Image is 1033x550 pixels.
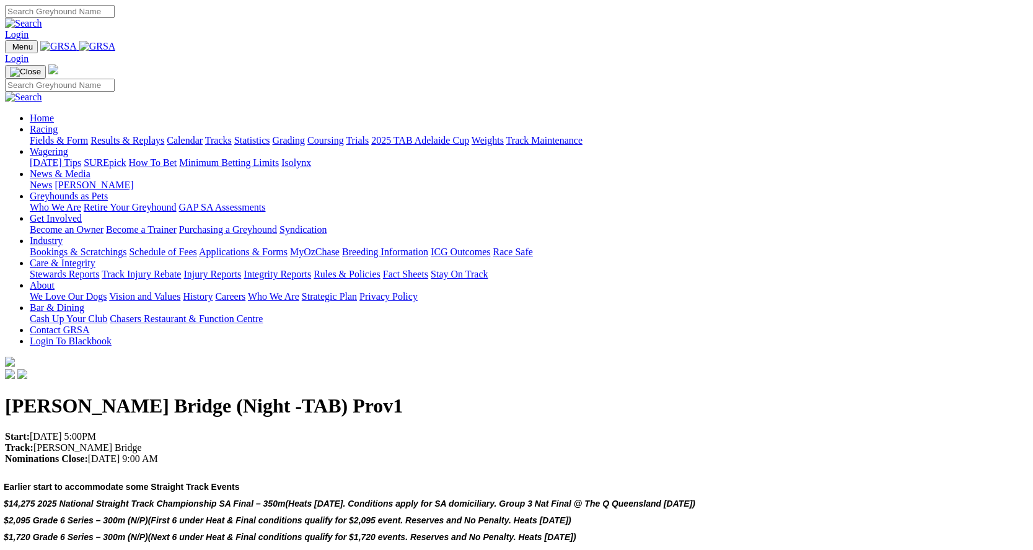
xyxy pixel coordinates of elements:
[279,224,327,235] a: Syndication
[506,135,582,146] a: Track Maintenance
[4,515,148,525] span: $2,095 Grade 6 Series – 300m (N/P)
[5,357,15,367] img: logo-grsa-white.png
[183,291,213,302] a: History
[30,224,1028,235] div: Get Involved
[30,135,1028,146] div: Racing
[79,41,116,52] img: GRSA
[30,336,112,346] a: Login To Blackbook
[302,291,357,302] a: Strategic Plan
[5,29,29,40] a: Login
[342,247,428,257] a: Breeding Information
[30,168,90,179] a: News & Media
[5,40,38,53] button: Toggle navigation
[244,269,311,279] a: Integrity Reports
[179,224,277,235] a: Purchasing a Greyhound
[30,247,126,257] a: Bookings & Scratchings
[273,135,305,146] a: Grading
[179,202,266,212] a: GAP SA Assessments
[5,79,115,92] input: Search
[30,202,1028,213] div: Greyhounds as Pets
[84,202,177,212] a: Retire Your Greyhound
[371,135,469,146] a: 2025 TAB Adelaide Cup
[148,532,576,542] span: (Next 6 under Heat & Final conditions qualify for $1,720 events. Reserves and No Penalty. Heats [...
[215,291,245,302] a: Careers
[290,247,340,257] a: MyOzChase
[4,532,148,542] span: $1,720 Grade 6 Series – 300m (N/P)
[5,431,1028,465] p: [DATE] 5:00PM [PERSON_NAME] Bridge [DATE] 9:00 AM
[30,235,63,246] a: Industry
[30,313,1028,325] div: Bar & Dining
[5,369,15,379] img: facebook.svg
[129,247,196,257] a: Schedule of Fees
[5,5,115,18] input: Search
[55,180,133,190] a: [PERSON_NAME]
[30,269,99,279] a: Stewards Reports
[5,53,29,64] a: Login
[106,224,177,235] a: Become a Trainer
[346,135,369,146] a: Trials
[493,247,532,257] a: Race Safe
[30,325,89,335] a: Contact GRSA
[199,247,288,257] a: Applications & Forms
[314,269,380,279] a: Rules & Policies
[17,369,27,379] img: twitter.svg
[30,291,107,302] a: We Love Our Dogs
[234,135,270,146] a: Statistics
[90,135,164,146] a: Results & Replays
[30,213,82,224] a: Get Involved
[359,291,418,302] a: Privacy Policy
[179,157,279,168] a: Minimum Betting Limits
[30,291,1028,302] div: About
[129,157,177,168] a: How To Bet
[4,482,239,492] span: Earlier start to accommodate some Straight Track Events
[30,280,55,290] a: About
[307,135,344,146] a: Coursing
[30,113,54,123] a: Home
[48,64,58,74] img: logo-grsa-white.png
[281,157,311,168] a: Isolynx
[30,224,103,235] a: Become an Owner
[285,499,695,509] span: (Heats [DATE]. Conditions apply for SA domiciliary. Group 3 Nat Final @ The Q Queensland [DATE])
[472,135,504,146] a: Weights
[5,431,30,442] strong: Start:
[30,269,1028,280] div: Care & Integrity
[30,247,1028,258] div: Industry
[30,180,1028,191] div: News & Media
[5,65,46,79] button: Toggle navigation
[102,269,181,279] a: Track Injury Rebate
[30,135,88,146] a: Fields & Form
[148,515,571,525] span: (First 6 under Heat & Final conditions qualify for $2,095 event. Reserves and No Penalty. Heats [...
[167,135,203,146] a: Calendar
[431,247,490,257] a: ICG Outcomes
[109,291,180,302] a: Vision and Values
[5,453,88,464] strong: Nominations Close:
[5,442,33,453] strong: Track:
[30,157,81,168] a: [DATE] Tips
[5,395,1028,417] h1: [PERSON_NAME] Bridge (Night -TAB) Prov1
[12,42,33,51] span: Menu
[4,499,285,509] span: $14,275 2025 National Straight Track Championship SA Final – 350m
[5,18,42,29] img: Search
[10,67,41,77] img: Close
[431,269,488,279] a: Stay On Track
[110,313,263,324] a: Chasers Restaurant & Function Centre
[205,135,232,146] a: Tracks
[248,291,299,302] a: Who We Are
[30,124,58,134] a: Racing
[30,157,1028,168] div: Wagering
[30,146,68,157] a: Wagering
[30,258,95,268] a: Care & Integrity
[30,180,52,190] a: News
[84,157,126,168] a: SUREpick
[30,302,84,313] a: Bar & Dining
[383,269,428,279] a: Fact Sheets
[30,191,108,201] a: Greyhounds as Pets
[5,92,42,103] img: Search
[30,313,107,324] a: Cash Up Your Club
[40,41,77,52] img: GRSA
[30,202,81,212] a: Who We Are
[183,269,241,279] a: Injury Reports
